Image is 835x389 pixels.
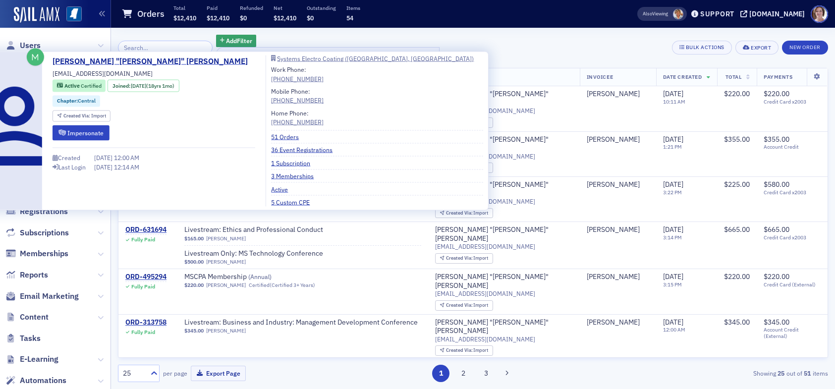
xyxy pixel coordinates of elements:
span: Invoicee [587,73,613,80]
input: Search… [118,41,213,55]
div: Showing out of items [598,369,828,378]
div: ORD-313758 [125,318,167,327]
a: [PERSON_NAME] [587,135,640,144]
a: Content [5,312,49,323]
div: Import [446,348,489,353]
a: [PERSON_NAME] "[PERSON_NAME]" [PERSON_NAME] [435,90,573,107]
a: [PERSON_NAME] [206,282,246,288]
span: 12:14 AM [114,163,139,170]
div: Import [63,113,106,118]
span: $345.00 [724,318,750,327]
a: [PHONE_NUMBER] [271,74,324,83]
span: [DATE] [663,135,683,144]
a: 51 Orders [271,132,306,141]
div: Created Via: Import [435,253,493,264]
a: [PERSON_NAME] "[PERSON_NAME]" [PERSON_NAME] [435,180,573,198]
div: Customer/Invoicee [223,51,280,57]
div: Chapter: [53,95,100,107]
span: [DATE] [94,154,114,162]
time: 3:22 PM [663,189,682,196]
p: Items [346,4,360,11]
button: Customer/Invoicee[PERSON_NAME] ([EMAIL_ADDRESS][DOMAIN_NAME])× [216,47,440,61]
a: Users [5,40,41,51]
a: New Order [782,42,828,51]
span: ( Annual ) [248,273,272,280]
span: Subscriptions [20,227,69,238]
div: Systems Electro Coating ([GEOGRAPHIC_DATA], [GEOGRAPHIC_DATA]) [277,56,474,61]
a: [PERSON_NAME] [587,180,640,189]
button: Impersonate [53,125,110,140]
a: [PHONE_NUMBER] [271,96,324,105]
span: Active [64,82,81,89]
div: Home Phone: [271,108,324,126]
div: Created Via: Import [435,300,493,311]
span: Account Credit (External) [764,327,821,339]
span: Created Via : [446,347,474,353]
div: Import [446,211,489,216]
span: Credit Card x2003 [764,99,821,105]
a: Livestream: Business and Industry: Management Development Conference [184,318,418,327]
a: [PERSON_NAME] [206,235,246,242]
span: Credit Card x2003 [764,189,821,196]
span: Joined : [112,82,131,90]
span: [DATE] [663,225,683,234]
div: Created [58,155,80,161]
a: Active Certified [57,82,101,90]
div: Created Via: Import [435,345,493,356]
a: Livestream: Ethics and Professional Conduct [184,225,323,234]
span: MSCPA Membership [184,273,309,281]
span: Created Via : [446,302,474,308]
p: Total [173,4,196,11]
span: Memberships [20,248,68,259]
a: View Homepage [59,6,82,23]
a: [PERSON_NAME] [206,328,246,334]
a: Chapter:Central [57,97,96,105]
div: [PERSON_NAME] "[PERSON_NAME]" [PERSON_NAME] [435,273,573,290]
span: Josh Ashaka [587,90,649,99]
div: ORD-631694 [125,225,167,234]
span: Users [20,40,41,51]
span: E-Learning [20,354,58,365]
span: Content [20,312,49,323]
a: SailAMX [14,7,59,23]
time: 3:15 PM [663,281,682,288]
a: ORD-495294 [125,273,167,281]
div: Last Login [58,164,86,169]
span: Stephanie Edwards [673,9,683,19]
span: Josh Ashaka [587,135,649,144]
div: Mobile Phone: [271,87,324,105]
span: Created Via : [446,255,474,261]
div: Fully Paid [131,236,155,243]
time: 12:00 AM [663,326,685,333]
div: Fully Paid [131,329,155,335]
button: 3 [477,365,495,382]
div: [PERSON_NAME] "[PERSON_NAME]" [PERSON_NAME] [435,225,573,243]
span: $580.00 [764,180,789,189]
div: (18yrs 1mo) [131,82,174,90]
a: Reports [5,270,48,280]
time: 1:21 PM [663,143,682,150]
a: [PERSON_NAME] [587,90,640,99]
time: 3:14 PM [663,234,682,241]
span: $355.00 [764,135,789,144]
span: [DATE] [663,89,683,98]
img: SailAMX [66,6,82,22]
button: 2 [455,365,472,382]
div: 25 [123,368,145,379]
a: 5 Custom CPE [271,197,317,206]
a: Livestream Only: MS Technology Conference [184,249,323,258]
span: $665.00 [724,225,750,234]
a: [PHONE_NUMBER] [271,117,324,126]
span: [DATE] [663,272,683,281]
p: Outstanding [307,4,336,11]
a: [PERSON_NAME] [587,273,640,281]
span: Certified [81,82,102,89]
span: Credit Card x2003 [764,234,821,241]
a: 3 Memberships [271,171,321,180]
